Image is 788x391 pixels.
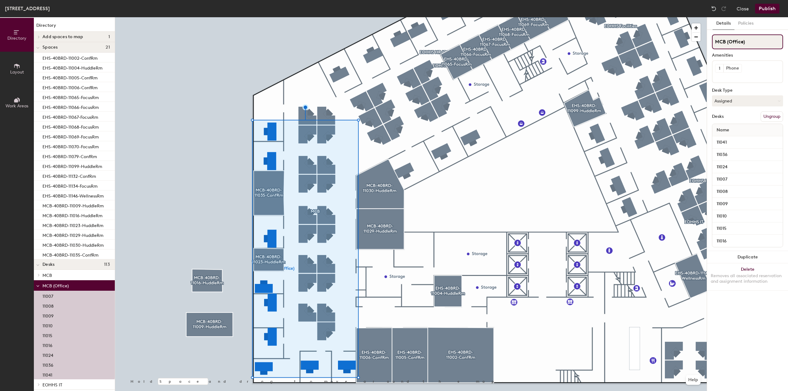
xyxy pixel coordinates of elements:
[42,382,62,388] span: EOHHS IT
[42,54,98,61] p: EHS-40BRD-11002-ConfRm
[714,187,782,196] input: Unnamed desk
[42,283,69,289] span: MCB (Office)
[6,103,28,109] span: Work Areas
[42,302,54,309] p: 11008
[714,175,782,184] input: Unnamed desk
[42,133,99,140] p: EHS-40BRD-11069-FocusRm
[686,375,701,385] button: Help
[42,371,52,378] p: 11041
[714,212,782,221] input: Unnamed desk
[719,65,720,72] span: 1
[755,4,779,14] button: Publish
[721,6,727,12] img: Redo
[42,262,54,267] span: Desks
[714,224,782,233] input: Unnamed desk
[42,93,99,100] p: EHS-40BRD-11065-FocusRm
[42,172,96,179] p: EHS-40BRD-11132-ConfRm
[42,152,97,159] p: EHS-40BRD-11079-ConfRm
[714,163,782,171] input: Unnamed desk
[712,114,724,119] div: Desks
[7,36,26,41] span: Directory
[42,211,103,218] p: MCB-40BRD-11016-HuddleRm
[707,251,788,263] button: Duplicate
[42,351,53,358] p: 11024
[714,125,732,136] span: Name
[42,74,98,81] p: EHS-40BRD-11005-ConfRm
[106,45,110,50] span: 21
[5,5,50,12] div: [STREET_ADDRESS]
[42,34,83,39] span: Add spaces to map
[42,123,99,130] p: EHS-40BRD-11068-FocusRm
[737,4,749,14] button: Close
[711,6,717,12] img: Undo
[42,162,102,169] p: EHS-40BRD-11099-HuddleRm
[42,231,103,238] p: MCB-40BRD-11029-HuddleRm
[42,83,98,90] p: EHS-40BRD-11006-ConfRm
[42,361,53,368] p: 11036
[42,312,54,319] p: 11009
[42,221,103,228] p: MCB-40BRD-11023-HuddleRm
[714,200,782,208] input: Unnamed desk
[42,45,58,50] span: Spaces
[42,64,103,71] p: EHS-40BRD-11004-HuddleRm
[108,34,110,39] span: 1
[714,237,782,245] input: Unnamed desk
[714,150,782,159] input: Unnamed desk
[713,17,734,30] button: Details
[42,331,52,338] p: 11015
[104,262,110,267] span: 113
[712,88,783,93] div: Desk Type
[42,292,53,299] p: 11007
[734,17,757,30] button: Policies
[723,64,742,72] div: Phone
[42,113,98,120] p: EHS-40BRD-11067-FocusRm
[715,64,723,72] button: 1
[42,192,104,199] p: EHS-40BRD-11146-WellnessRm
[711,273,784,284] div: Removes all associated reservation and assignment information
[42,142,99,150] p: EHS-40BRD-11070-FocusRm
[714,138,782,147] input: Unnamed desk
[10,70,24,75] span: Layout
[42,241,104,248] p: MCB-40BRD-11030-HuddleRm
[707,263,788,290] button: DeleteRemoves all associated reservation and assignment information
[712,95,783,106] button: Assigned
[761,111,783,122] button: Ungroup
[42,182,98,189] p: EHS-40BRD-11134-FocusRm
[42,321,53,329] p: 11010
[712,53,783,58] div: Amenities
[34,22,115,32] h1: Directory
[42,103,99,110] p: EHS-40BRD-11066-FocusRm
[42,273,52,278] span: MCB
[42,201,104,209] p: MCB-40BRD-11009-HuddleRm
[42,251,98,258] p: MCB-40BRD-11035-ConfRm
[42,341,52,348] p: 11016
